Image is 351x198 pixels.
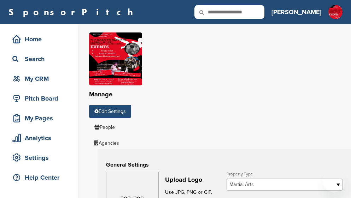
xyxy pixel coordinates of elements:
a: Settings [7,150,71,166]
div: My Pages [11,112,71,125]
div: Help Center [11,171,71,184]
p: Use JPG, PNG or GIF. [165,188,222,197]
div: Settings [11,151,71,164]
h3: [PERSON_NAME] [271,7,321,17]
h3: General Settings [106,161,343,169]
a: [PERSON_NAME] [271,4,321,20]
a: Search [7,51,71,67]
div: Home [11,33,71,46]
a: SponsorPitch [8,7,138,17]
a: Pitch Board [7,90,71,107]
div: Search [11,53,71,65]
a: Agencies [89,137,124,150]
a: Help Center [7,169,71,186]
h2: Manage [89,90,142,99]
a: My Pages [7,110,71,126]
img: 1aff82cd 84d8 443d af1d a095d732faaf (1) [89,32,142,85]
a: My CRM [7,71,71,87]
a: Analytics [7,130,71,146]
h2: Upload Logo [165,175,222,185]
a: People [89,121,120,134]
a: Home [7,31,71,47]
iframe: Button to launch messaging window [323,170,345,192]
span: Martial Arts [229,180,330,189]
div: Pitch Board [11,92,71,105]
div: Analytics [11,132,71,144]
div: My CRM [11,72,71,85]
label: Property Type [227,172,343,176]
a: Edit Settings [89,105,131,118]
